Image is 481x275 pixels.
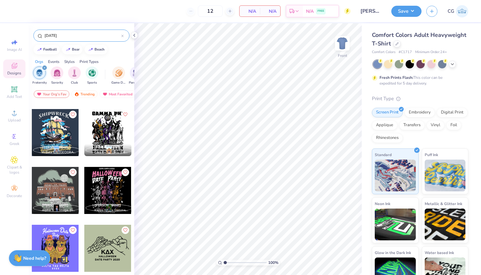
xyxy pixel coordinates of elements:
[129,80,143,85] span: Parent's Weekend
[336,37,349,50] img: Front
[94,208,129,213] span: Kappa Kappa Gamma, [US_STATE][GEOGRAPHIC_DATA]
[23,255,46,261] strong: Need help?
[372,31,466,47] span: Comfort Colors Adult Heavyweight T-Shirt
[94,145,121,150] span: [PERSON_NAME]
[42,145,68,150] span: [PERSON_NAME]
[448,5,468,17] a: CG
[425,151,438,158] span: Puff Ink
[415,50,447,55] span: Minimum Order: 24 +
[338,53,347,58] div: Front
[37,92,42,96] img: most_fav.gif
[53,69,61,77] img: Sorority Image
[100,90,136,98] div: Most Favorited
[437,108,468,117] div: Digital Print
[48,59,59,65] div: Events
[43,48,57,51] div: football
[7,47,22,52] span: Image AI
[456,5,468,17] img: Carly Gitin
[94,150,129,155] span: Gamma Phi Beta, [GEOGRAPHIC_DATA][US_STATE]
[33,45,60,54] button: football
[198,5,223,17] input: – –
[51,66,63,85] button: filter button
[80,59,99,65] div: Print Types
[64,59,75,65] div: Styles
[306,8,314,15] span: N/A
[405,108,435,117] div: Embroidery
[372,50,395,55] span: Comfort Colors
[375,151,392,158] span: Standard
[7,71,21,76] span: Designs
[69,226,77,234] button: Like
[425,209,466,240] img: Metallic & Glitter Ink
[7,94,22,99] span: Add Text
[35,59,43,65] div: Orgs
[94,203,121,208] span: [PERSON_NAME]
[427,120,444,130] div: Vinyl
[44,32,121,39] input: Try "Alpha"
[42,208,76,213] span: Alpha Tau Omega, [GEOGRAPHIC_DATA][US_STATE], [GEOGRAPHIC_DATA]
[372,120,397,130] div: Applique
[446,120,461,130] div: Foil
[425,200,462,207] span: Metallic & Glitter Ink
[69,168,77,176] button: Like
[129,66,143,85] button: filter button
[425,160,466,191] img: Puff Ink
[372,95,468,102] div: Print Type
[111,66,126,85] div: filter for Game Day
[133,69,140,77] img: Parent's Weekend Image
[71,80,78,85] span: Club
[34,90,69,98] div: Your Org's Fav
[355,5,387,17] input: Untitled Design
[68,66,81,85] button: filter button
[111,80,126,85] span: Game Day
[317,9,324,13] span: FREE
[32,66,47,85] button: filter button
[87,80,97,85] span: Sports
[71,69,78,77] img: Club Image
[51,80,63,85] span: Sorority
[7,193,22,198] span: Decorate
[8,118,21,123] span: Upload
[71,90,98,98] div: Trending
[42,150,76,155] span: Pi Beta Phi, [GEOGRAPHIC_DATA][US_STATE]
[399,50,412,55] span: # C1717
[425,249,454,256] span: Water based Ink
[380,75,458,86] div: This color can be expedited for 5 day delivery.
[86,66,98,85] button: filter button
[42,203,68,208] span: [PERSON_NAME]
[375,200,390,207] span: Neon Ink
[74,92,79,96] img: trending.gif
[3,165,25,175] span: Clipart & logos
[243,8,256,15] span: N/A
[51,66,63,85] div: filter for Sorority
[102,92,108,96] img: most_fav.gif
[32,66,47,85] div: filter for Fraternity
[372,108,403,117] div: Screen Print
[66,48,71,52] img: trend_line.gif
[375,160,416,191] img: Standard
[68,66,81,85] div: filter for Club
[115,69,122,77] img: Game Day Image
[10,141,19,146] span: Greek
[88,48,93,52] img: trend_line.gif
[69,111,77,118] button: Like
[72,48,80,51] div: bear
[372,133,403,143] div: Rhinestones
[111,66,126,85] button: filter button
[86,66,98,85] div: filter for Sports
[122,226,129,234] button: Like
[375,249,411,256] span: Glow in the Dark Ink
[122,168,129,176] button: Like
[399,120,425,130] div: Transfers
[264,8,276,15] span: N/A
[94,48,105,51] div: beach
[129,66,143,85] div: filter for Parent's Weekend
[122,111,129,118] button: Like
[85,45,108,54] button: beach
[32,80,47,85] span: Fraternity
[36,69,43,77] img: Fraternity Image
[268,260,278,265] span: 100 %
[375,209,416,240] img: Neon Ink
[380,75,413,80] strong: Fresh Prints Flash:
[62,45,82,54] button: bear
